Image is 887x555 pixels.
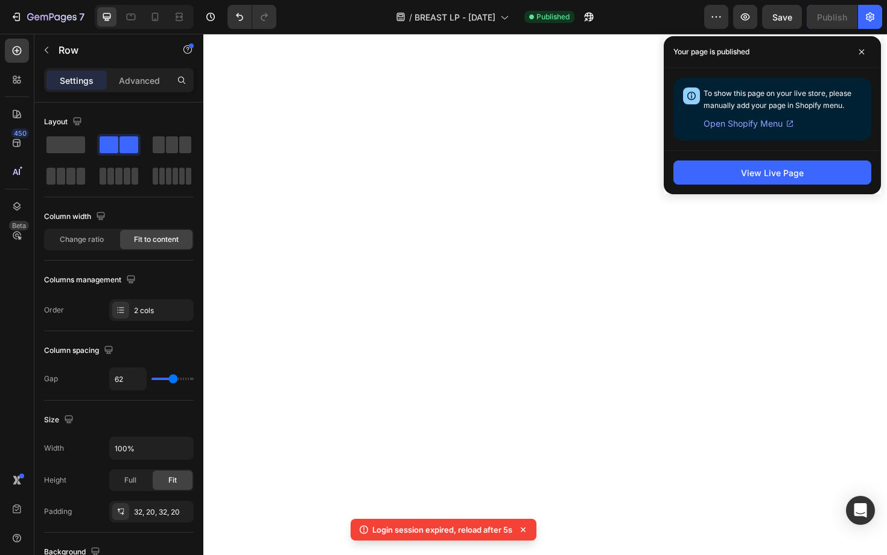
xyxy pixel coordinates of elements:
[59,43,161,57] p: Row
[110,368,146,390] input: Auto
[846,496,875,525] div: Open Intercom Messenger
[44,506,72,517] div: Padding
[807,5,857,29] button: Publish
[44,114,84,130] div: Layout
[673,46,749,58] p: Your page is published
[741,166,804,179] div: View Live Page
[44,343,116,359] div: Column spacing
[704,116,783,131] span: Open Shopify Menu
[409,11,412,24] span: /
[536,11,570,22] span: Published
[44,443,64,454] div: Width
[44,209,108,225] div: Column width
[110,437,193,459] input: Auto
[119,74,160,87] p: Advanced
[44,412,76,428] div: Size
[227,5,276,29] div: Undo/Redo
[134,507,191,518] div: 32, 20, 32, 20
[9,221,29,230] div: Beta
[817,11,847,24] div: Publish
[124,475,136,486] span: Full
[762,5,802,29] button: Save
[44,475,66,486] div: Height
[203,34,887,555] iframe: Design area
[372,524,512,536] p: Login session expired, reload after 5s
[44,373,58,384] div: Gap
[11,128,29,138] div: 450
[60,74,94,87] p: Settings
[673,160,871,185] button: View Live Page
[134,305,191,316] div: 2 cols
[44,305,64,316] div: Order
[5,5,90,29] button: 7
[79,10,84,24] p: 7
[44,272,138,288] div: Columns management
[704,89,851,110] span: To show this page on your live store, please manually add your page in Shopify menu.
[415,11,495,24] span: BREAST LP - [DATE]
[60,234,104,245] span: Change ratio
[134,234,179,245] span: Fit to content
[772,12,792,22] span: Save
[168,475,177,486] span: Fit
